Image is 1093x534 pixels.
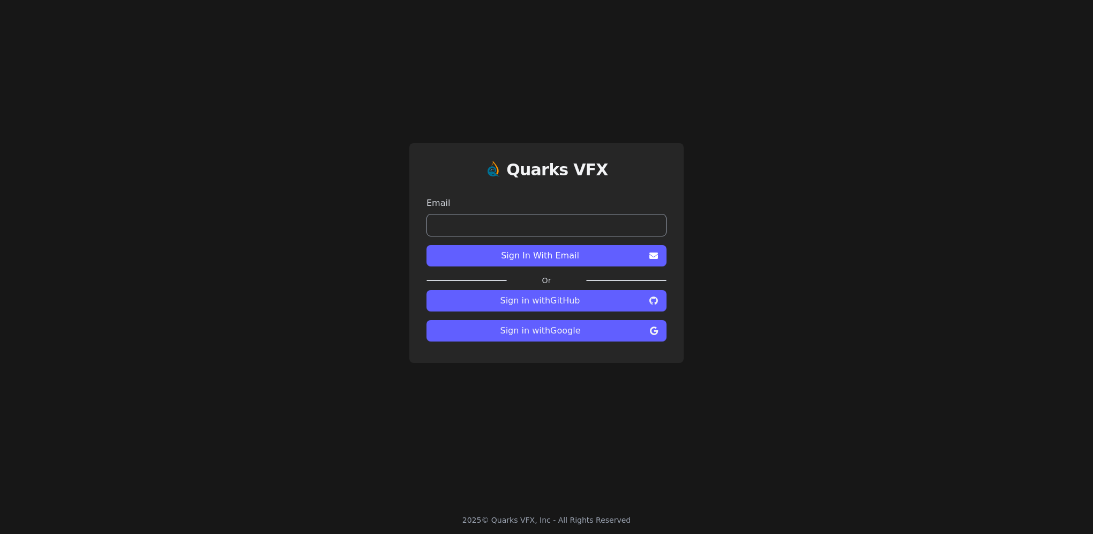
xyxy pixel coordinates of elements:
button: Sign in withGitHub [426,290,667,311]
div: 2025 © Quarks VFX, Inc - All Rights Reserved [462,515,631,525]
button: Sign In With Email [426,245,667,266]
label: Or [507,275,586,286]
span: Sign In With Email [435,249,645,262]
label: Email [426,197,667,210]
span: Sign in with GitHub [435,294,645,307]
span: Sign in with Google [435,324,646,337]
a: Quarks VFX [506,160,608,188]
button: Sign in withGoogle [426,320,667,342]
h1: Quarks VFX [506,160,608,180]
